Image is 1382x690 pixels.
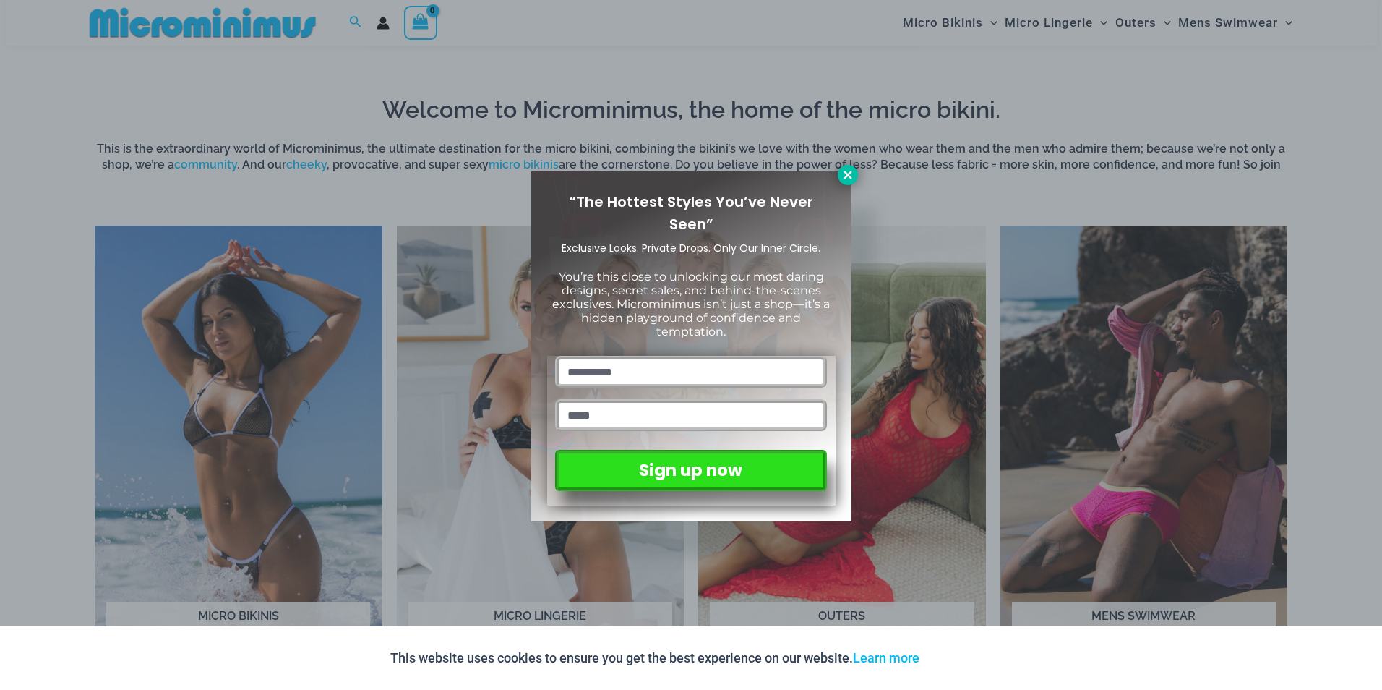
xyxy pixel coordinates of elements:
[555,450,826,491] button: Sign up now
[562,241,820,255] span: Exclusive Looks. Private Drops. Only Our Inner Circle.
[930,641,992,676] button: Accept
[552,270,830,339] span: You’re this close to unlocking our most daring designs, secret sales, and behind-the-scenes exclu...
[569,192,813,234] span: “The Hottest Styles You’ve Never Seen”
[390,647,919,669] p: This website uses cookies to ensure you get the best experience on our website.
[853,650,919,665] a: Learn more
[838,165,858,185] button: Close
